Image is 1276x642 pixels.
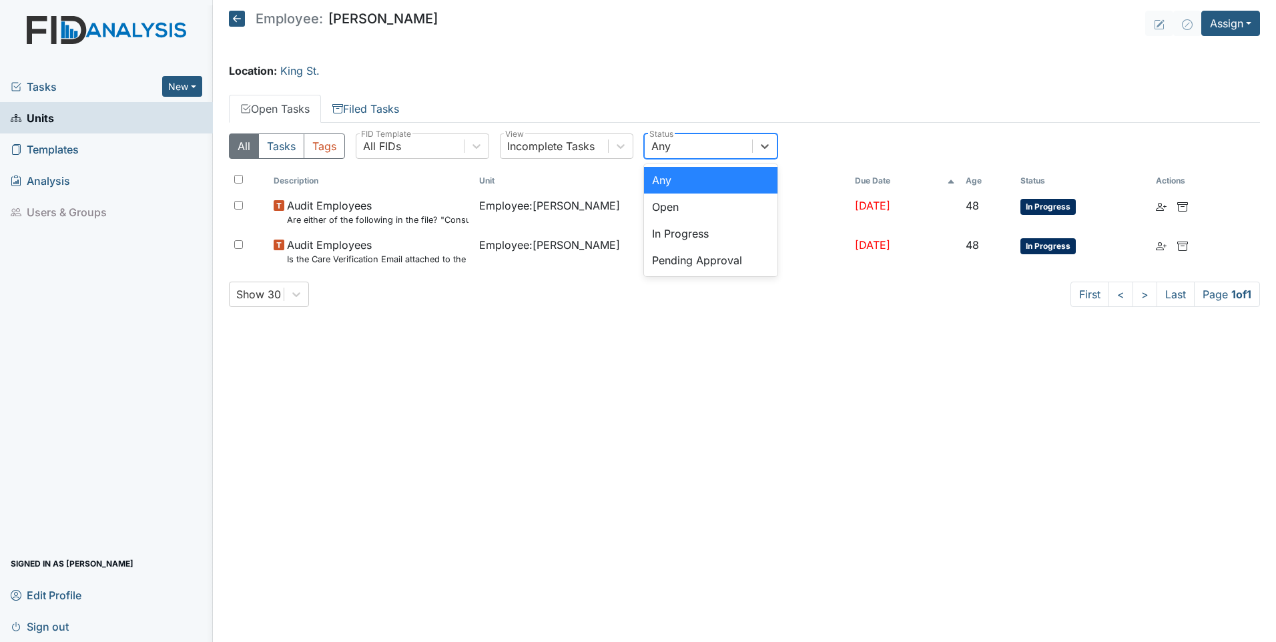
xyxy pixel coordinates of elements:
[850,170,960,192] th: Toggle SortBy
[256,12,323,25] span: Employee:
[966,238,979,252] span: 48
[651,138,671,154] div: Any
[644,247,777,274] div: Pending Approval
[474,170,679,192] th: Toggle SortBy
[1020,199,1076,215] span: In Progress
[229,11,438,27] h5: [PERSON_NAME]
[280,64,320,77] a: King St.
[229,133,259,159] button: All
[855,199,890,212] span: [DATE]
[1070,282,1260,307] nav: task-pagination
[304,133,345,159] button: Tags
[287,198,468,226] span: Audit Employees Are either of the following in the file? "Consumer Report Release Forms" and the ...
[1177,237,1188,253] a: Archive
[363,138,401,154] div: All FIDs
[855,238,890,252] span: [DATE]
[1151,170,1217,192] th: Actions
[960,170,1015,192] th: Toggle SortBy
[229,133,1260,307] div: Open Tasks
[479,237,620,253] span: Employee : [PERSON_NAME]
[229,64,277,77] strong: Location:
[287,214,468,226] small: Are either of the following in the file? "Consumer Report Release Forms" and the "MVR Disclosure ...
[1070,282,1109,307] a: First
[11,616,69,637] span: Sign out
[11,170,70,191] span: Analysis
[1133,282,1157,307] a: >
[229,133,345,159] div: Type filter
[507,138,595,154] div: Incomplete Tasks
[644,220,777,247] div: In Progress
[236,286,281,302] div: Show 30
[1177,198,1188,214] a: Archive
[1231,288,1251,301] strong: 1 of 1
[11,553,133,574] span: Signed in as [PERSON_NAME]
[234,175,243,184] input: Toggle All Rows Selected
[1201,11,1260,36] button: Assign
[11,107,54,128] span: Units
[1020,238,1076,254] span: In Progress
[11,79,162,95] a: Tasks
[1108,282,1133,307] a: <
[287,237,468,266] span: Audit Employees Is the Care Verification Email attached to the back of the I-9 (hired after 10-01...
[258,133,304,159] button: Tasks
[162,76,202,97] button: New
[1015,170,1151,192] th: Toggle SortBy
[11,139,79,159] span: Templates
[644,194,777,220] div: Open
[479,198,620,214] span: Employee : [PERSON_NAME]
[268,170,473,192] th: Toggle SortBy
[1194,282,1260,307] span: Page
[644,167,777,194] div: Any
[1157,282,1195,307] a: Last
[321,95,410,123] a: Filed Tasks
[287,253,468,266] small: Is the Care Verification Email attached to the back of the I-9 (hired after [DATE])?
[966,199,979,212] span: 48
[11,585,81,605] span: Edit Profile
[229,95,321,123] a: Open Tasks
